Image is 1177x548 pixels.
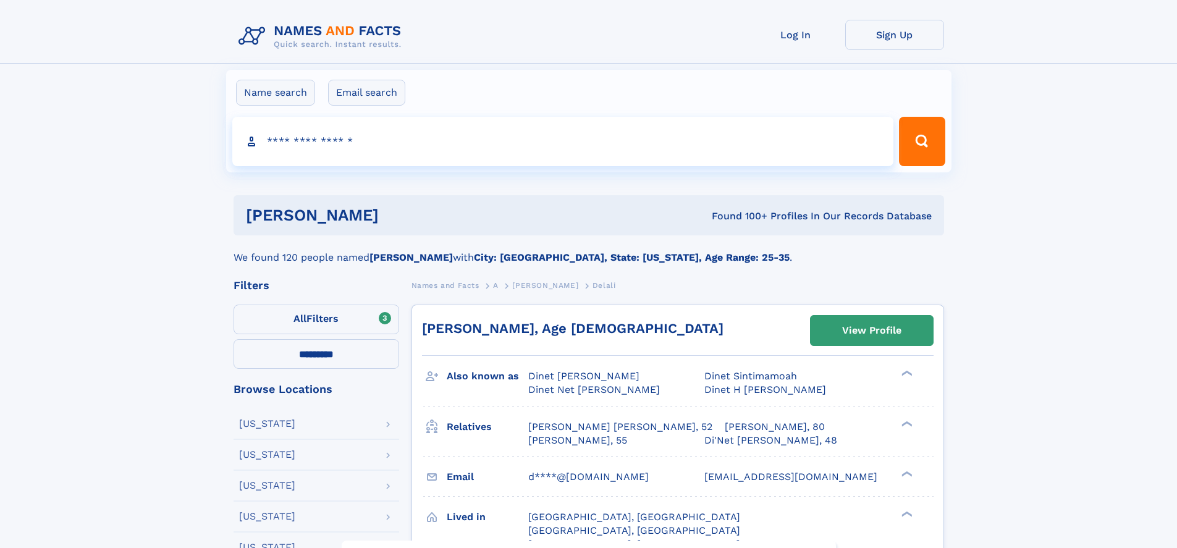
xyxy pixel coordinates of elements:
[842,316,901,345] div: View Profile
[528,511,740,523] span: [GEOGRAPHIC_DATA], [GEOGRAPHIC_DATA]
[239,512,295,521] div: [US_STATE]
[447,507,528,528] h3: Lived in
[704,471,877,483] span: [EMAIL_ADDRESS][DOMAIN_NAME]
[528,370,639,382] span: Dinet [PERSON_NAME]
[512,277,578,293] a: [PERSON_NAME]
[898,510,913,518] div: ❯
[898,369,913,377] div: ❯
[845,20,944,50] a: Sign Up
[528,420,712,434] a: [PERSON_NAME] [PERSON_NAME], 52
[746,20,845,50] a: Log In
[369,251,453,263] b: [PERSON_NAME]
[811,316,933,345] a: View Profile
[899,117,945,166] button: Search Button
[704,384,826,395] span: Dinet H [PERSON_NAME]
[328,80,405,106] label: Email search
[447,366,528,387] h3: Also known as
[512,281,578,290] span: [PERSON_NAME]
[293,313,306,324] span: All
[447,416,528,437] h3: Relatives
[232,117,894,166] input: search input
[411,277,479,293] a: Names and Facts
[528,525,740,536] span: [GEOGRAPHIC_DATA], [GEOGRAPHIC_DATA]
[236,80,315,106] label: Name search
[898,419,913,428] div: ❯
[246,208,546,223] h1: [PERSON_NAME]
[545,209,932,223] div: Found 100+ Profiles In Our Records Database
[234,20,411,53] img: Logo Names and Facts
[528,384,660,395] span: Dinet Net [PERSON_NAME]
[493,277,499,293] a: A
[704,434,837,447] a: Di'Net [PERSON_NAME], 48
[528,434,627,447] a: [PERSON_NAME], 55
[704,370,797,382] span: Dinet Sintimamoah
[725,420,825,434] a: [PERSON_NAME], 80
[239,450,295,460] div: [US_STATE]
[234,235,944,265] div: We found 120 people named with .
[239,481,295,491] div: [US_STATE]
[234,280,399,291] div: Filters
[422,321,723,336] a: [PERSON_NAME], Age [DEMOGRAPHIC_DATA]
[234,384,399,395] div: Browse Locations
[593,281,616,290] span: Delali
[234,305,399,334] label: Filters
[898,470,913,478] div: ❯
[493,281,499,290] span: A
[474,251,790,263] b: City: [GEOGRAPHIC_DATA], State: [US_STATE], Age Range: 25-35
[447,466,528,487] h3: Email
[239,419,295,429] div: [US_STATE]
